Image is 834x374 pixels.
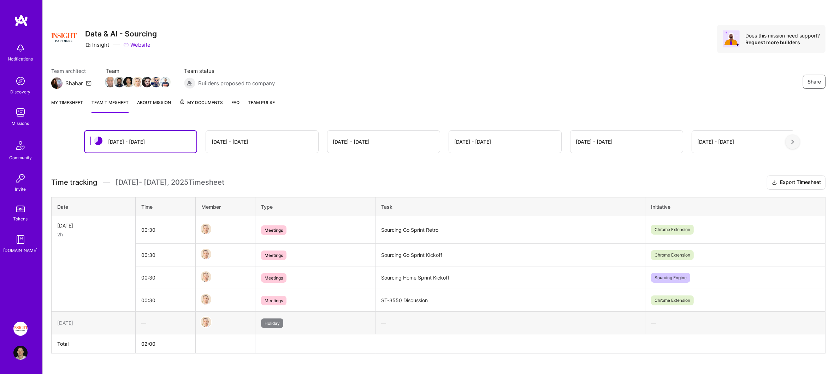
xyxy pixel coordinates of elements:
[803,75,826,89] button: Share
[142,77,152,87] img: Team Member Avatar
[261,296,286,305] span: Meetings
[201,249,211,259] img: Team Member Avatar
[51,67,91,75] span: Team architect
[375,244,645,266] td: Sourcing Go Sprint Kickoff
[767,176,826,190] button: Export Timesheet
[212,138,248,145] div: [DATE] - [DATE]
[13,215,28,223] div: Tokens
[8,55,33,63] div: Notifications
[195,197,255,216] th: Member
[132,77,143,87] img: Team Member Avatar
[12,120,29,127] div: Missions
[651,319,820,327] div: —
[123,77,134,87] img: Team Member Avatar
[151,77,161,87] img: Team Member Avatar
[94,137,102,145] img: status icon
[51,99,83,113] a: My timesheet
[184,67,275,75] span: Team status
[152,76,161,88] a: Team Member Avatar
[135,334,195,353] th: 02:00
[135,289,195,312] td: 00:30
[375,216,645,244] td: Sourcing Go Sprint Retro
[115,76,124,88] a: Team Member Avatar
[651,273,690,283] span: Sourcing Engine
[201,294,211,305] img: Team Member Avatar
[57,222,130,229] div: [DATE]
[86,80,91,86] i: icon Mail
[12,346,29,360] a: User Avatar
[123,41,150,48] a: Website
[135,266,195,289] td: 00:30
[57,231,130,238] div: 2h
[261,273,286,283] span: Meetings
[698,138,734,145] div: [DATE] - [DATE]
[248,99,275,113] a: Team Pulse
[455,138,491,145] div: [DATE] - [DATE]
[160,77,171,87] img: Team Member Avatar
[261,225,286,235] span: Meetings
[745,39,820,46] div: Request more builders
[133,76,142,88] a: Team Member Avatar
[51,25,77,50] img: Company Logo
[142,76,152,88] a: Team Member Avatar
[51,77,63,89] img: Team Architect
[198,80,275,87] span: Builders proposed to company
[85,42,91,48] i: icon CompanyGray
[201,224,211,234] img: Team Member Avatar
[791,139,794,144] img: right
[13,322,28,336] img: Insight Partners: Data & AI - Sourcing
[141,319,190,327] div: —
[184,77,195,89] img: Builders proposed to company
[14,14,28,27] img: logo
[135,244,195,266] td: 00:30
[231,99,239,113] a: FAQ
[808,78,821,85] span: Share
[85,29,157,38] h3: Data & AI - Sourcing
[91,99,129,113] a: Team timesheet
[201,223,211,235] a: Team Member Avatar
[114,77,125,87] img: Team Member Avatar
[135,216,195,244] td: 00:30
[13,74,28,88] img: discovery
[161,76,170,88] a: Team Member Avatar
[65,80,83,87] div: Shahar
[13,232,28,247] img: guide book
[137,99,171,113] a: About Mission
[179,99,223,107] span: My Documents
[57,319,130,327] div: [DATE]
[201,271,211,282] img: Team Member Avatar
[375,197,645,216] th: Task
[651,295,694,305] span: Chrome Extension
[124,76,133,88] a: Team Member Avatar
[576,138,613,145] div: [DATE] - [DATE]
[116,178,224,187] span: [DATE] - [DATE] , 2025 Timesheet
[52,334,136,353] th: Total
[13,41,28,55] img: bell
[51,178,97,187] span: Time tracking
[651,250,694,260] span: Chrome Extension
[261,318,283,328] span: Holiday
[13,346,28,360] img: User Avatar
[248,100,275,105] span: Team Pulse
[261,251,286,260] span: Meetings
[333,138,370,145] div: [DATE] - [DATE]
[11,88,31,96] div: Discovery
[13,105,28,120] img: teamwork
[201,316,211,328] a: Team Member Avatar
[12,137,29,154] img: Community
[9,154,32,161] div: Community
[85,41,109,48] div: Insight
[12,322,29,336] a: Insight Partners: Data & AI - Sourcing
[255,197,375,216] th: Type
[108,138,145,145] div: [DATE] - [DATE]
[375,289,645,312] td: ST-3550 Discussion
[375,266,645,289] td: Sourcing Home Sprint Kickoff
[106,76,115,88] a: Team Member Avatar
[771,179,777,186] i: icon Download
[13,171,28,185] img: Invite
[723,30,740,47] img: Avatar
[105,77,116,87] img: Team Member Avatar
[651,225,694,235] span: Chrome Extension
[135,197,195,216] th: Time
[179,99,223,113] a: My Documents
